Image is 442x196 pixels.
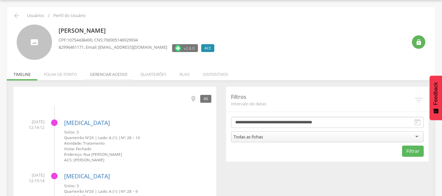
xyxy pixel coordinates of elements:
span: v2.6.0 [184,45,195,51]
div: 46 [200,95,211,102]
span: Quarteirão Nº [64,188,89,194]
small: Nº: 28 – 10 [64,135,211,140]
li: Quarteirões [134,65,173,80]
small: Visita: Fechado [64,146,211,151]
span: Quarteirão Nº [64,135,89,140]
i:  [414,95,424,105]
p: Perfil do Usuário [53,13,86,18]
span: [DATE] 12:14:12 [18,119,44,130]
small: Atividade: Tratamento [64,140,211,146]
span: 82996461171 [59,44,84,50]
i:  [45,12,52,19]
button: Filtrar [402,146,424,157]
small: ACS: [PERSON_NAME] [64,157,211,163]
span: Lado: A (1) | [98,188,121,194]
span: 10754438490 [67,37,92,43]
li: Ruas [173,65,196,80]
i:  [414,118,421,126]
li: Dispositivos [196,65,235,80]
i:  [190,95,197,102]
small: Endereço: Rua [PERSON_NAME] [64,151,211,157]
div: Todas as fichas [234,134,263,140]
span: Intervalo de datas [231,101,414,107]
span: 26 | [89,188,97,194]
span: 26 | [89,135,97,140]
li: Gerenciar acesso [83,65,134,80]
span: Sisloc: 3 [64,129,79,134]
span: ACE [204,45,211,51]
p: [PERSON_NAME] [59,27,218,35]
p: , Email: [EMAIL_ADDRESS][DOMAIN_NAME] [59,44,167,50]
p: Usuários [27,13,44,18]
button: Feedback - Mostrar pesquisa [430,76,442,120]
small: Nº: 28 – 9 [64,188,211,194]
a: [MEDICAL_DATA] [64,172,110,180]
span: 706905146929934 [103,37,138,43]
li: Folha de ponto [37,65,83,80]
span: Feedback [433,82,439,105]
a: [MEDICAL_DATA] [64,119,110,127]
span: [DATE] 12:10:14 [18,172,44,184]
span: Lado: A (1) | [98,135,121,140]
i:  [13,12,21,20]
p: Filtros [231,93,414,101]
p: CPF: , CNS: [59,37,218,43]
i:  [415,39,422,45]
span: Sisloc: 3 [64,183,79,188]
